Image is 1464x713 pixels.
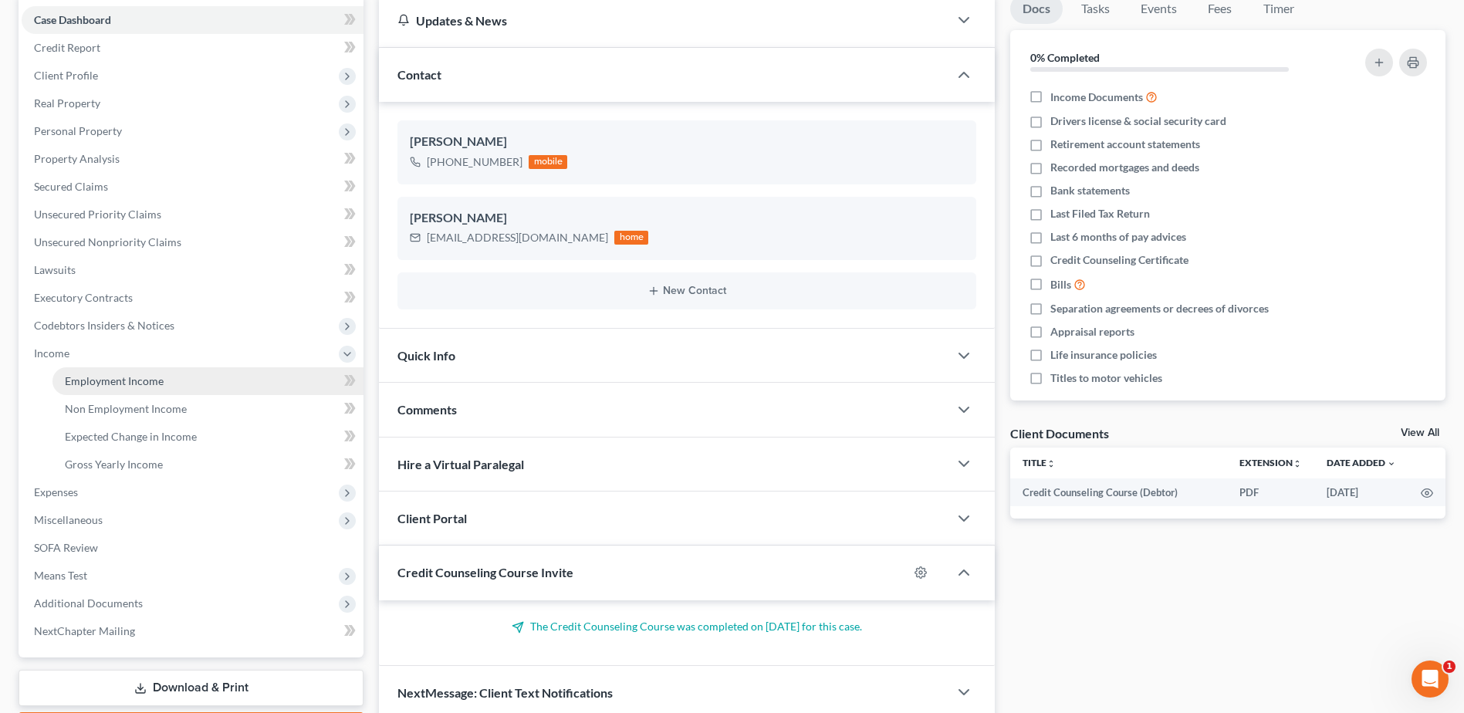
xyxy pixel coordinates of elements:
[22,201,363,228] a: Unsecured Priority Claims
[1046,459,1056,468] i: unfold_more
[34,13,111,26] span: Case Dashboard
[1030,51,1100,64] strong: 0% Completed
[397,12,930,29] div: Updates & News
[410,133,964,151] div: [PERSON_NAME]
[34,569,87,582] span: Means Test
[19,670,363,706] a: Download & Print
[529,155,567,169] div: mobile
[52,395,363,423] a: Non Employment Income
[1293,459,1302,468] i: unfold_more
[1327,457,1396,468] a: Date Added expand_more
[1401,427,1439,438] a: View All
[1050,160,1199,175] span: Recorded mortgages and deeds
[34,180,108,193] span: Secured Claims
[397,348,455,363] span: Quick Info
[397,457,524,471] span: Hire a Virtual Paralegal
[34,485,78,498] span: Expenses
[22,173,363,201] a: Secured Claims
[1050,347,1157,363] span: Life insurance policies
[1050,90,1143,105] span: Income Documents
[34,319,174,332] span: Codebtors Insiders & Notices
[65,374,164,387] span: Employment Income
[34,96,100,110] span: Real Property
[1050,301,1269,316] span: Separation agreements or decrees of divorces
[34,263,76,276] span: Lawsuits
[410,209,964,228] div: [PERSON_NAME]
[22,34,363,62] a: Credit Report
[1387,459,1396,468] i: expand_more
[410,285,964,297] button: New Contact
[427,154,522,170] div: [PHONE_NUMBER]
[397,619,976,634] p: The Credit Counseling Course was completed on [DATE] for this case.
[34,346,69,360] span: Income
[1314,478,1408,506] td: [DATE]
[614,231,648,245] div: home
[34,235,181,248] span: Unsecured Nonpriority Claims
[1227,478,1314,506] td: PDF
[34,596,143,610] span: Additional Documents
[34,541,98,554] span: SOFA Review
[22,228,363,256] a: Unsecured Nonpriority Claims
[397,565,573,580] span: Credit Counseling Course Invite
[1050,113,1226,129] span: Drivers license & social security card
[52,423,363,451] a: Expected Change in Income
[1443,661,1456,673] span: 1
[1010,478,1227,506] td: Credit Counseling Course (Debtor)
[1050,183,1130,198] span: Bank statements
[34,41,100,54] span: Credit Report
[34,208,161,221] span: Unsecured Priority Claims
[22,256,363,284] a: Lawsuits
[34,69,98,82] span: Client Profile
[1050,370,1162,386] span: Titles to motor vehicles
[397,402,457,417] span: Comments
[1050,277,1071,292] span: Bills
[52,451,363,478] a: Gross Yearly Income
[1239,457,1302,468] a: Extensionunfold_more
[397,67,441,82] span: Contact
[397,511,467,525] span: Client Portal
[22,6,363,34] a: Case Dashboard
[1050,229,1186,245] span: Last 6 months of pay advices
[34,124,122,137] span: Personal Property
[34,152,120,165] span: Property Analysis
[22,534,363,562] a: SOFA Review
[65,430,197,443] span: Expected Change in Income
[65,402,187,415] span: Non Employment Income
[34,624,135,637] span: NextChapter Mailing
[1412,661,1449,698] iframe: Intercom live chat
[65,458,163,471] span: Gross Yearly Income
[34,291,133,304] span: Executory Contracts
[1050,137,1200,152] span: Retirement account statements
[1010,425,1109,441] div: Client Documents
[397,685,613,700] span: NextMessage: Client Text Notifications
[22,284,363,312] a: Executory Contracts
[22,617,363,645] a: NextChapter Mailing
[34,513,103,526] span: Miscellaneous
[1023,457,1056,468] a: Titleunfold_more
[1050,252,1188,268] span: Credit Counseling Certificate
[22,145,363,173] a: Property Analysis
[427,230,608,245] div: [EMAIL_ADDRESS][DOMAIN_NAME]
[1050,324,1134,340] span: Appraisal reports
[52,367,363,395] a: Employment Income
[1050,206,1150,221] span: Last Filed Tax Return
